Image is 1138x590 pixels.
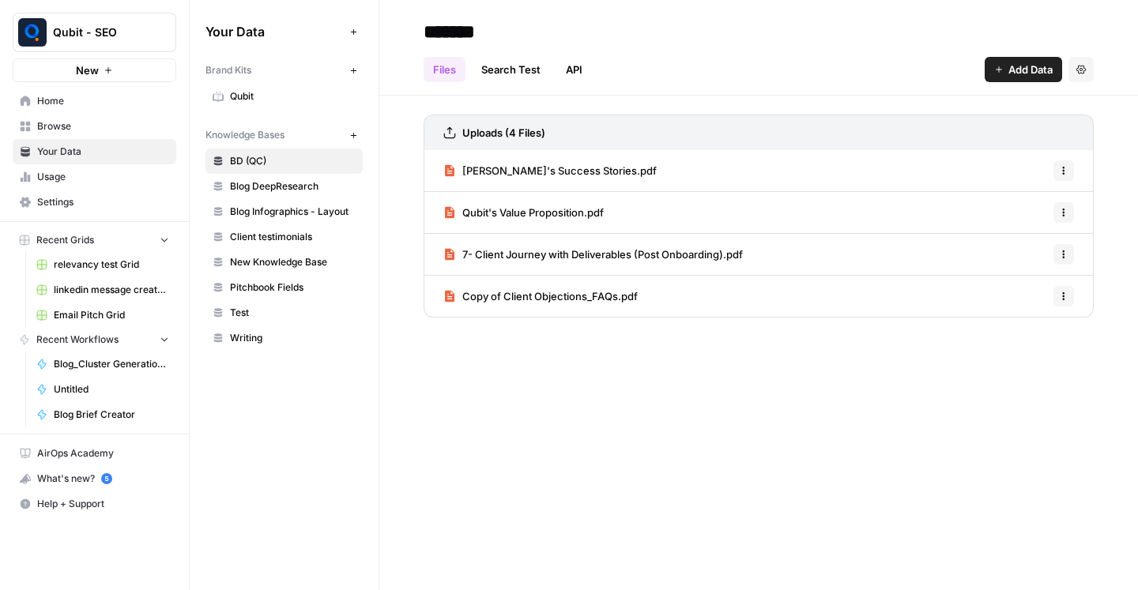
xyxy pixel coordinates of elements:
[29,402,176,427] a: Blog Brief Creator
[443,115,545,150] a: Uploads (4 Files)
[37,94,169,108] span: Home
[54,257,169,272] span: relevancy test Grid
[462,125,545,141] h3: Uploads (4 Files)
[462,163,657,179] span: [PERSON_NAME]'s Success Stories.pdf
[36,233,94,247] span: Recent Grids
[13,88,176,114] a: Home
[29,303,176,328] a: Email Pitch Grid
[230,280,356,295] span: Pitchbook Fields
[556,57,592,82] a: API
[54,357,169,371] span: Blog_Cluster Generation V3a1 with WP Integration [Live site]
[13,114,176,139] a: Browse
[205,128,284,142] span: Knowledge Bases
[36,333,119,347] span: Recent Workflows
[13,139,176,164] a: Your Data
[205,250,363,275] a: New Knowledge Base
[13,58,176,82] button: New
[472,57,550,82] a: Search Test
[29,377,176,402] a: Untitled
[13,467,175,490] div: What's new?
[230,255,356,269] span: New Knowledge Base
[13,328,176,351] button: Recent Workflows
[205,325,363,351] a: Writing
[29,252,176,277] a: relevancy test Grid
[13,164,176,190] a: Usage
[985,57,1062,82] button: Add Data
[230,154,356,168] span: BD (QC)
[37,145,169,159] span: Your Data
[13,13,176,52] button: Workspace: Qubit - SEO
[230,205,356,219] span: Blog Infographics - Layout
[205,22,344,41] span: Your Data
[230,179,356,194] span: Blog DeepResearch
[230,89,356,103] span: Qubit
[76,62,99,78] span: New
[53,24,149,40] span: Qubit - SEO
[54,308,169,322] span: Email Pitch Grid
[18,18,47,47] img: Qubit - SEO Logo
[230,306,356,320] span: Test
[443,234,743,275] a: 7- Client Journey with Deliverables (Post Onboarding).pdf
[205,300,363,325] a: Test
[13,491,176,517] button: Help + Support
[13,190,176,215] a: Settings
[205,63,251,77] span: Brand Kits
[205,84,363,109] a: Qubit
[54,382,169,396] span: Untitled
[54,408,169,422] span: Blog Brief Creator
[37,497,169,511] span: Help + Support
[462,246,743,262] span: 7- Client Journey with Deliverables (Post Onboarding).pdf
[443,276,638,317] a: Copy of Client Objections_FAQs.pdf
[37,170,169,184] span: Usage
[29,277,176,303] a: linkedin message creator [PERSON_NAME]
[205,174,363,199] a: Blog DeepResearch
[13,441,176,466] a: AirOps Academy
[205,148,363,174] a: BD (QC)
[37,446,169,460] span: AirOps Academy
[205,275,363,300] a: Pitchbook Fields
[230,230,356,244] span: Client testimonials
[101,473,112,484] a: 5
[37,195,169,209] span: Settings
[462,205,604,220] span: Qubit's Value Proposition.pdf
[37,119,169,133] span: Browse
[462,288,638,304] span: Copy of Client Objections_FAQs.pdf
[29,351,176,377] a: Blog_Cluster Generation V3a1 with WP Integration [Live site]
[443,150,657,191] a: [PERSON_NAME]'s Success Stories.pdf
[13,228,176,252] button: Recent Grids
[13,466,176,491] button: What's new? 5
[230,331,356,345] span: Writing
[424,57,465,82] a: Files
[205,224,363,250] a: Client testimonials
[1008,62,1053,77] span: Add Data
[104,475,108,483] text: 5
[54,283,169,297] span: linkedin message creator [PERSON_NAME]
[205,199,363,224] a: Blog Infographics - Layout
[443,192,604,233] a: Qubit's Value Proposition.pdf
